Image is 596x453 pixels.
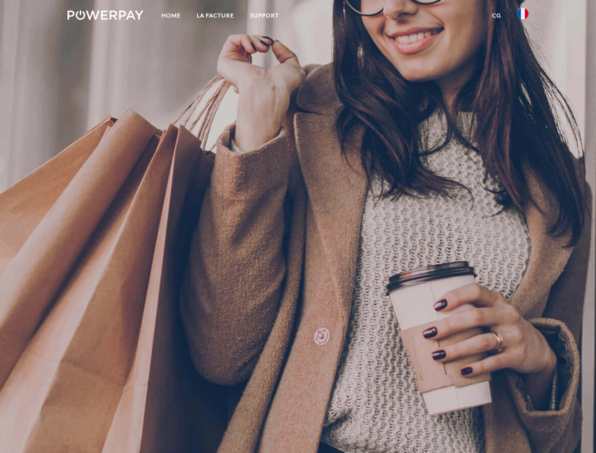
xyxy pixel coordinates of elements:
[517,8,529,19] img: fr
[189,7,242,24] a: LA FACTURE
[153,7,189,24] a: Home
[484,7,509,24] a: CG
[67,10,143,20] img: logo-powerpay-white.svg
[242,7,287,24] a: Support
